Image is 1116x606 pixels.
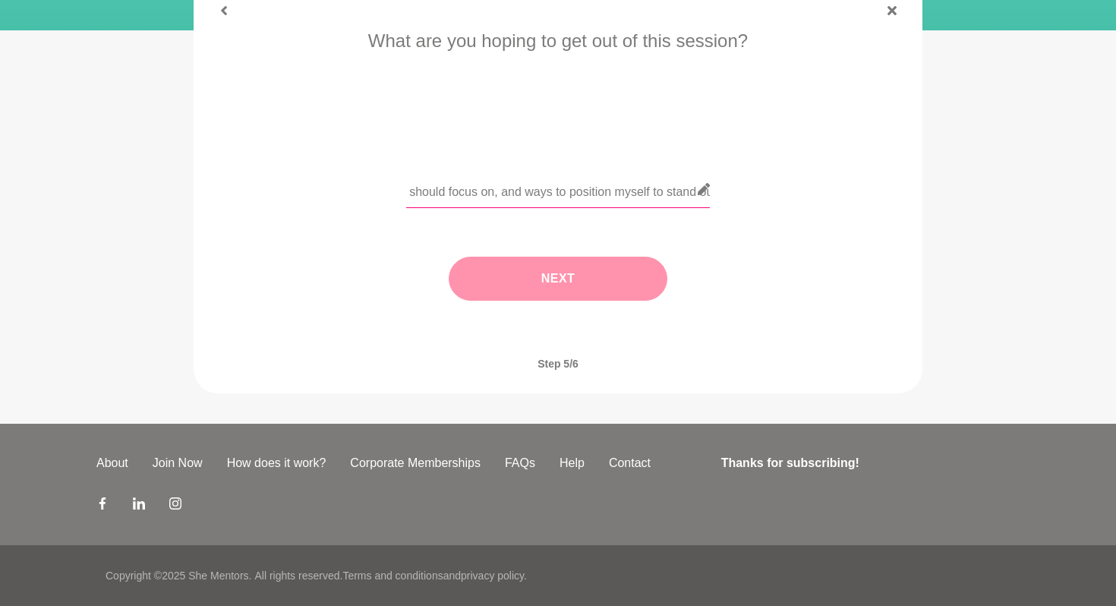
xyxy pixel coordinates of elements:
[342,570,443,582] a: Terms and conditions
[461,570,524,582] a: privacy policy
[254,568,526,584] p: All rights reserved. and .
[493,454,547,472] a: FAQs
[406,171,710,208] input: Be as detailed as possible! :)
[169,497,181,515] a: Instagram
[597,454,663,472] a: Contact
[133,497,145,515] a: LinkedIn
[519,340,597,387] span: Step 5/6
[547,454,597,472] a: Help
[215,454,339,472] a: How does it work?
[721,454,1010,472] h4: Thanks for subscribing!
[106,568,251,584] p: Copyright © 2025 She Mentors .
[96,497,109,515] a: Facebook
[84,454,140,472] a: About
[215,27,901,55] p: What are you hoping to get out of this session?
[338,454,493,472] a: Corporate Memberships
[140,454,215,472] a: Join Now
